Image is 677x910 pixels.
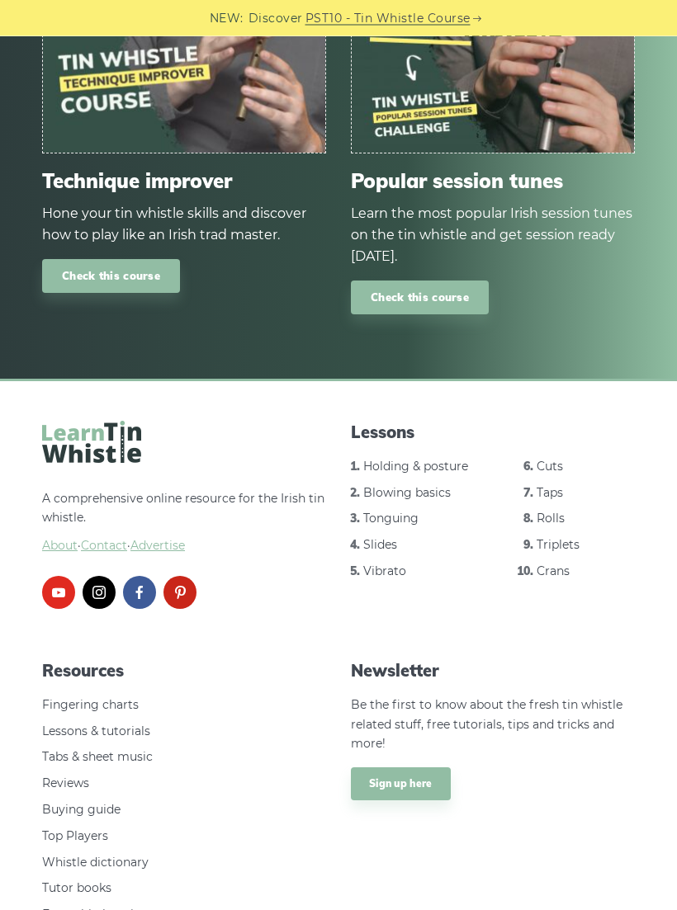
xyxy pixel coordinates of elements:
[210,9,244,28] span: NEW:
[83,577,116,610] a: instagram
[363,512,419,526] a: Tonguing
[42,750,153,765] a: Tabs & sheet music
[351,696,635,755] p: Be the first to know about the fresh tin whistle related stuff, free tutorials, tips and tricks a...
[42,776,89,791] a: Reviews
[42,829,108,844] a: Top Players
[305,9,471,28] a: PST10 - Tin Whistle Course
[81,539,185,554] a: Contact·Advertise
[537,486,563,501] a: Taps
[42,204,326,247] div: Hone your tin whistle skills and discover how to play like an Irish trad master.
[351,660,635,683] span: Newsletter
[537,512,565,526] a: Rolls
[42,490,326,557] p: A comprehensive online resource for the Irish tin whistle.
[537,564,570,579] a: Crans
[537,460,563,474] a: Cuts
[363,538,397,553] a: Slides
[351,768,451,801] a: Sign up here
[363,564,406,579] a: Vibrato
[42,856,149,870] a: Whistle dictionary
[42,170,326,194] span: Technique improver
[363,486,451,501] a: Blowing basics
[249,9,303,28] span: Discover
[351,204,635,268] div: Learn the most popular Irish session tunes on the tin whistle and get session ready [DATE].
[42,881,111,896] a: Tutor books
[130,539,185,554] span: Advertise
[351,170,635,194] span: Popular session tunes
[163,577,196,610] a: pinterest
[81,539,127,554] span: Contact
[537,538,580,553] a: Triplets
[42,539,78,554] a: About
[42,577,75,610] a: youtube
[42,422,141,464] img: LearnTinWhistle.com
[42,660,326,683] span: Resources
[42,260,180,294] a: Check this course
[123,577,156,610] a: facebook
[42,698,139,713] a: Fingering charts
[351,281,489,315] a: Check this course
[42,537,326,557] span: ·
[42,724,150,739] a: Lessons & tutorials
[363,460,468,474] a: Holding & posture
[351,422,635,445] span: Lessons
[42,803,121,818] a: Buying guide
